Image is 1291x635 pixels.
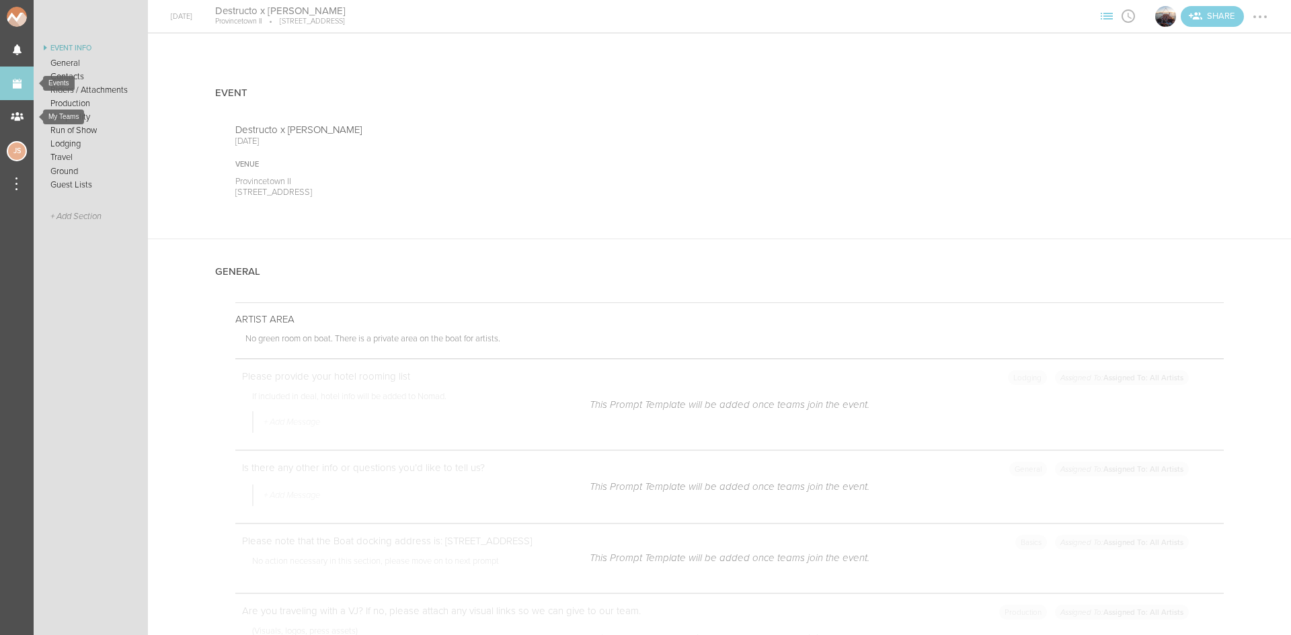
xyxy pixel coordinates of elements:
a: Hospitality [34,110,148,124]
a: Guest Lists [34,178,148,192]
p: Destructo x [PERSON_NAME] [235,124,700,136]
a: Riders / Attachments [34,83,148,97]
h4: Destructo x [PERSON_NAME] [215,5,346,17]
span: View Sections [1096,11,1118,19]
div: Jessica Smith [7,141,27,161]
p: [DATE] [235,136,700,146]
img: Boat Cruise Summer Series [1155,6,1176,27]
span: View Itinerary [1118,11,1139,19]
img: NOMAD [7,7,83,27]
div: Venue [235,160,700,169]
a: Event Info [34,40,148,56]
a: Run of Show [34,124,148,137]
div: Share [1181,6,1244,27]
a: Travel [34,151,148,164]
p: Provincetown II [235,176,700,187]
h4: Event [215,87,247,99]
p: [STREET_ADDRESS] [235,187,700,198]
div: Boat Cruise Summer Series [1154,5,1177,28]
p: [STREET_ADDRESS] [262,17,345,26]
a: Ground [34,165,148,178]
a: Contacts [34,70,148,83]
p: Provincetown II [215,17,262,26]
a: Invite teams to the Event [1181,6,1244,27]
p: No green room on boat. There is a private area on the boat for artists. [245,333,1224,348]
a: Lodging [34,137,148,151]
a: Production [34,97,148,110]
p: ARTIST AREA [235,313,1224,325]
span: + Add Section [50,212,102,222]
a: General [34,56,148,70]
h4: General [215,266,260,278]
